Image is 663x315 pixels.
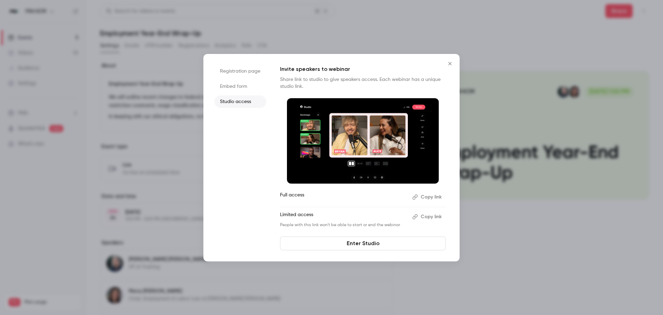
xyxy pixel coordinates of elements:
[410,192,446,203] button: Copy link
[280,237,446,250] a: Enter Studio
[280,222,407,228] p: People with this link won't be able to start or end the webinar
[280,76,446,90] p: Share link to studio to give speakers access. Each webinar has a unique studio link.
[280,65,446,73] p: Invite speakers to webinar
[280,211,407,222] p: Limited access
[280,192,407,203] p: Full access
[410,211,446,222] button: Copy link
[287,98,439,184] img: Invite speakers to webinar
[443,57,457,71] button: Close
[214,65,266,77] li: Registration page
[214,80,266,93] li: Embed form
[214,95,266,108] li: Studio access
